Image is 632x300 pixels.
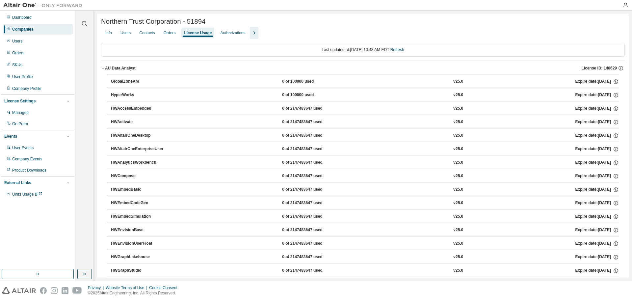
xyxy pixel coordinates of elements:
[12,110,29,115] div: Managed
[453,119,463,125] div: v25.0
[12,15,32,20] div: Dashboard
[4,134,17,139] div: Events
[111,223,619,237] button: HWEnvisionBase0 of 2147483647 usedv25.0Expire date:[DATE]
[111,209,619,224] button: HWEmbedSimulation0 of 2147483647 usedv25.0Expire date:[DATE]
[12,27,34,32] div: Companies
[111,268,170,274] div: HWGraphStudio
[575,241,619,247] div: Expire date: [DATE]
[111,119,170,125] div: HWActivate
[575,214,619,220] div: Expire date: [DATE]
[111,79,170,85] div: GlobalZoneAM
[282,160,341,166] div: 0 of 2147483647 used
[111,187,170,193] div: HWEmbedBasic
[453,173,463,179] div: v25.0
[220,30,245,36] div: Authorizations
[453,227,463,233] div: v25.0
[12,145,34,150] div: User Events
[575,106,619,112] div: Expire date: [DATE]
[575,160,619,166] div: Expire date: [DATE]
[282,227,341,233] div: 0 of 2147483647 used
[149,285,181,290] div: Cookie Consent
[184,30,212,36] div: License Usage
[120,30,131,36] div: Users
[111,263,619,278] button: HWGraphStudio0 of 2147483647 usedv25.0Expire date:[DATE]
[575,254,619,260] div: Expire date: [DATE]
[575,173,619,179] div: Expire date: [DATE]
[51,287,58,294] img: instagram.svg
[88,290,181,296] p: © 2025 Altair Engineering, Inc. All Rights Reserved.
[111,74,619,89] button: GlobalZoneAM0 of 100000 usedv25.0Expire date:[DATE]
[101,43,625,57] div: Last updated at: [DATE] 10:48 AM EDT
[111,241,170,247] div: HWEnvisionUserFloat
[111,182,619,197] button: HWEmbedBasic0 of 2147483647 usedv25.0Expire date:[DATE]
[3,2,86,9] img: Altair One
[164,30,176,36] div: Orders
[12,121,28,126] div: On Prem
[111,200,170,206] div: HWEmbedCodeGen
[575,268,619,274] div: Expire date: [DATE]
[282,173,341,179] div: 0 of 2147483647 used
[12,39,22,44] div: Users
[453,241,463,247] div: v25.0
[282,200,341,206] div: 0 of 2147483647 used
[111,254,170,260] div: HWGraphLakehouse
[62,287,68,294] img: linkedin.svg
[575,200,619,206] div: Expire date: [DATE]
[111,236,619,251] button: HWEnvisionUserFloat0 of 2147483647 usedv25.0Expire date:[DATE]
[111,142,619,156] button: HWAltairOneEnterpriseUser0 of 2147483647 usedv25.0Expire date:[DATE]
[282,106,341,112] div: 0 of 2147483647 used
[40,287,47,294] img: facebook.svg
[111,250,619,264] button: HWGraphLakehouse0 of 2147483647 usedv25.0Expire date:[DATE]
[390,47,404,52] a: Refresh
[111,214,170,220] div: HWEmbedSimulation
[111,106,170,112] div: HWAccessEmbedded
[282,254,341,260] div: 0 of 2147483647 used
[453,268,463,274] div: v25.0
[453,146,463,152] div: v25.0
[105,66,136,71] div: AU Data Analyst
[111,128,619,143] button: HWAltairOneDesktop0 of 2147483647 usedv25.0Expire date:[DATE]
[12,192,42,197] span: Units Usage BI
[111,92,170,98] div: HyperWorks
[4,98,36,104] div: License Settings
[88,285,106,290] div: Privacy
[282,146,341,152] div: 0 of 2147483647 used
[453,160,463,166] div: v25.0
[453,106,463,112] div: v25.0
[111,169,619,183] button: HWCompose0 of 2147483647 usedv25.0Expire date:[DATE]
[282,241,341,247] div: 0 of 2147483647 used
[111,133,170,139] div: HWAltairOneDesktop
[12,156,42,162] div: Company Events
[282,79,341,85] div: 0 of 100000 used
[575,146,619,152] div: Expire date: [DATE]
[72,287,82,294] img: youtube.svg
[575,119,619,125] div: Expire date: [DATE]
[12,74,33,79] div: User Profile
[111,88,619,102] button: HyperWorks0 of 100000 usedv25.0Expire date:[DATE]
[12,86,41,91] div: Company Profile
[282,187,341,193] div: 0 of 2147483647 used
[12,168,46,173] div: Product Downloads
[111,196,619,210] button: HWEmbedCodeGen0 of 2147483647 usedv25.0Expire date:[DATE]
[101,61,625,75] button: AU Data AnalystLicense ID: 148629
[4,180,31,185] div: External Links
[282,119,341,125] div: 0 of 2147483647 used
[12,50,24,56] div: Orders
[111,227,170,233] div: HWEnvisionBase
[2,287,36,294] img: altair_logo.svg
[582,66,617,71] span: License ID: 148629
[453,214,463,220] div: v25.0
[111,101,619,116] button: HWAccessEmbedded0 of 2147483647 usedv25.0Expire date:[DATE]
[575,133,619,139] div: Expire date: [DATE]
[453,79,463,85] div: v25.0
[106,285,149,290] div: Website Terms of Use
[453,133,463,139] div: v25.0
[105,30,112,36] div: Info
[453,254,463,260] div: v25.0
[282,92,341,98] div: 0 of 100000 used
[575,187,619,193] div: Expire date: [DATE]
[139,30,155,36] div: Contacts
[12,62,22,68] div: SKUs
[111,160,170,166] div: HWAnalyticsWorkbench
[282,214,341,220] div: 0 of 2147483647 used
